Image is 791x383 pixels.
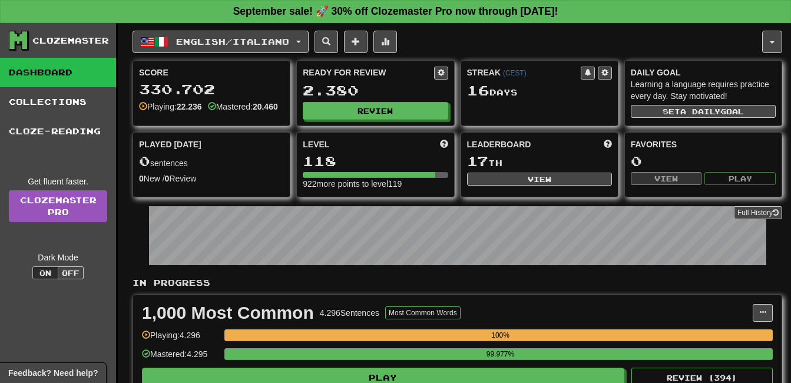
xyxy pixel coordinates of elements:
[139,153,150,169] span: 0
[467,153,488,169] span: 17
[631,67,776,78] div: Daily Goal
[503,69,527,77] a: (CEST)
[139,138,201,150] span: Played [DATE]
[208,101,278,113] div: Mastered:
[373,31,397,53] button: More stats
[139,154,284,169] div: sentences
[303,138,329,150] span: Level
[303,67,433,78] div: Ready for Review
[467,154,612,169] div: th
[631,172,702,185] button: View
[631,154,776,169] div: 0
[139,174,144,183] strong: 0
[139,82,284,97] div: 330.702
[176,37,289,47] span: English / Italiano
[344,31,368,53] button: Add sentence to collection
[9,252,107,263] div: Dark Mode
[440,138,448,150] span: Score more points to level up
[303,102,448,120] button: Review
[680,107,720,115] span: a daily
[133,31,309,53] button: English/Italiano
[385,306,461,319] button: Most Common Words
[177,102,202,111] strong: 22.236
[467,173,612,186] button: View
[631,105,776,118] button: Seta dailygoal
[467,67,581,78] div: Streak
[58,266,84,279] button: Off
[303,178,448,190] div: 922 more points to level 119
[142,304,314,322] div: 1,000 Most Common
[467,83,612,98] div: Day s
[704,172,776,185] button: Play
[32,35,109,47] div: Clozemaster
[233,5,558,17] strong: September sale! 🚀 30% off Clozemaster Pro now through [DATE]!
[228,348,773,360] div: 99.977%
[631,138,776,150] div: Favorites
[9,176,107,187] div: Get fluent faster.
[133,277,782,289] p: In Progress
[734,206,782,219] button: Full History
[467,138,531,150] span: Leaderboard
[139,67,284,78] div: Score
[604,138,612,150] span: This week in points, UTC
[228,329,773,341] div: 100%
[315,31,338,53] button: Search sentences
[8,367,98,379] span: Open feedback widget
[9,190,107,222] a: ClozemasterPro
[139,101,202,113] div: Playing:
[165,174,170,183] strong: 0
[139,173,284,184] div: New / Review
[303,154,448,169] div: 118
[303,83,448,98] div: 2.380
[32,266,58,279] button: On
[142,329,219,349] div: Playing: 4.296
[631,78,776,102] div: Learning a language requires practice every day. Stay motivated!
[253,102,278,111] strong: 20.460
[142,348,219,368] div: Mastered: 4.295
[320,307,379,319] div: 4.296 Sentences
[467,82,489,98] span: 16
